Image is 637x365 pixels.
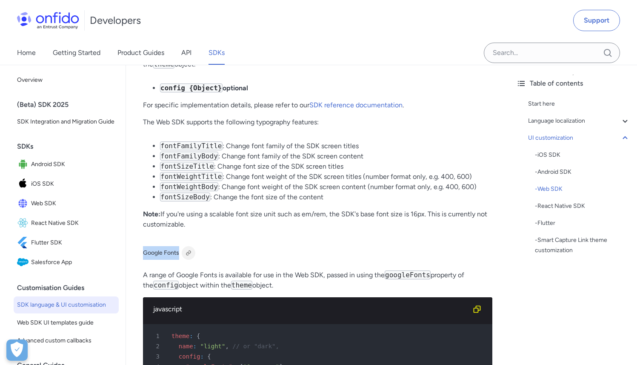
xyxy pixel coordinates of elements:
[90,14,141,27] h1: Developers
[535,167,630,177] a: -Android SDK
[31,256,115,268] span: Salesforce App
[17,178,31,190] img: IconiOS SDK
[385,270,431,279] code: googleFonts
[17,300,115,310] span: SDK language & UI customisation
[53,41,100,65] a: Getting Started
[171,333,189,339] span: theme
[535,235,630,256] div: - Smart Capture Link theme customization
[179,353,200,360] span: config
[17,237,31,249] img: IconFlutter SDK
[160,193,210,201] code: fontSizeBody
[309,101,403,109] a: SDK reference documentation
[160,151,492,161] li: : Change font family of the SDK screen content
[17,217,31,229] img: IconReact Native SDK
[535,201,630,211] div: - React Native SDK
[17,75,115,85] span: Overview
[31,198,115,210] span: Web SDK
[17,12,79,29] img: Onfido Logo
[14,155,119,174] a: IconAndroid SDKAndroid SDK
[31,237,115,249] span: Flutter SDK
[181,41,191,65] a: API
[14,314,119,331] a: Web SDK UI templates guide
[528,99,630,109] a: Start here
[193,343,197,350] span: :
[146,341,166,351] span: 2
[146,351,166,362] span: 3
[535,235,630,256] a: -Smart Capture Link theme customization
[31,178,115,190] span: iOS SDK
[17,198,31,210] img: IconWeb SDK
[160,152,218,161] code: fontFamilyBody
[232,343,279,350] span: // or "dark",
[160,172,492,182] li: : Change font weight of the SDK screen titles (number format only, e.g. 400, 600)
[17,41,36,65] a: Home
[231,281,252,290] code: theme
[14,253,119,272] a: IconSalesforce AppSalesforce App
[535,184,630,194] a: -Web SDK
[535,218,630,228] div: - Flutter
[17,96,122,113] div: (Beta) SDK 2025
[516,78,630,89] div: Table of contents
[153,281,179,290] code: config
[528,133,630,143] a: UI customization
[160,162,214,171] code: fontSizeTitle
[535,150,630,160] div: - iOS SDK
[200,353,203,360] span: :
[31,217,115,229] span: React Native SDK
[14,72,119,89] a: Overview
[179,343,193,350] span: name
[14,214,119,233] a: IconReact Native SDKReact Native SDK
[160,182,218,191] code: fontWeightBody
[14,296,119,313] a: SDK language & UI customisation
[535,201,630,211] a: -React Native SDK
[209,41,225,65] a: SDKs
[143,117,492,127] p: The Web SDK supports the following typography features:
[6,339,28,361] div: Cookie Preferences
[153,60,174,69] code: theme
[160,192,492,202] li: : Change the font size of the content
[160,141,223,150] code: fontFamilyTitle
[535,184,630,194] div: - Web SDK
[160,182,492,192] li: : Change font weight of the SDK screen content (number format only, e.g. 400, 600)
[146,331,166,341] span: 1
[535,150,630,160] a: -iOS SDK
[14,113,119,130] a: SDK Integration and Migration Guide
[17,256,31,268] img: IconSalesforce App
[160,141,492,151] li: : Change font family of the SDK screen titles
[535,167,630,177] div: - Android SDK
[143,100,492,110] p: For specific implementation details, please refer to our .
[200,343,225,350] span: "light"
[225,343,229,350] span: ,
[143,246,492,260] h5: Google Fonts
[468,301,486,318] button: Copy code snippet button
[484,43,620,63] input: Onfido search input field
[14,175,119,193] a: IconiOS SDKiOS SDK
[207,353,211,360] span: {
[6,339,28,361] button: Open Preferences
[17,117,115,127] span: SDK Integration and Migration Guide
[160,172,223,181] code: fontWeightTitle
[17,158,31,170] img: IconAndroid SDK
[143,210,160,218] strong: Note:
[153,304,468,314] div: javascript
[143,209,492,230] p: If you're using a scalable font size unit such as em/rem, the SDK's base font size is 16px. This ...
[31,158,115,170] span: Android SDK
[17,318,115,328] span: Web SDK UI templates guide
[117,41,164,65] a: Product Guides
[160,83,223,92] code: config {Object}
[14,194,119,213] a: IconWeb SDKWeb SDK
[197,333,200,339] span: {
[160,84,248,92] strong: optional
[535,218,630,228] a: -Flutter
[17,279,122,296] div: Customisation Guides
[528,116,630,126] a: Language localization
[189,333,193,339] span: :
[17,138,122,155] div: SDKs
[17,336,115,346] span: Advanced custom callbacks
[14,332,119,349] a: Advanced custom callbacks
[143,270,492,290] p: A range of Google Fonts is available for use in the Web SDK, passed in using the property of the ...
[573,10,620,31] a: Support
